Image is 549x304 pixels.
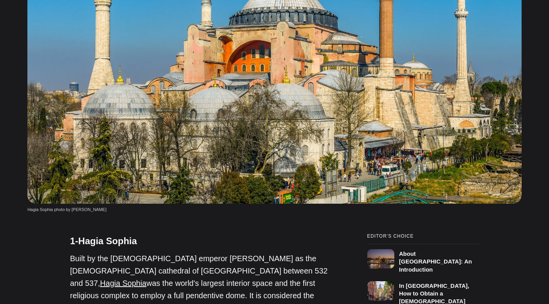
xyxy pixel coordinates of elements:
small: Editor’s Choice [367,234,479,239]
h4: 1-Hagia Sophia [70,234,329,248]
a: Hagia Sophia [100,279,146,287]
a: About [GEOGRAPHIC_DATA]: An Introduction [367,244,479,274]
figcaption: Hagia Sophia photo by [PERSON_NAME] [27,206,522,213]
h3: About [GEOGRAPHIC_DATA]: An Introduction [399,250,472,273]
